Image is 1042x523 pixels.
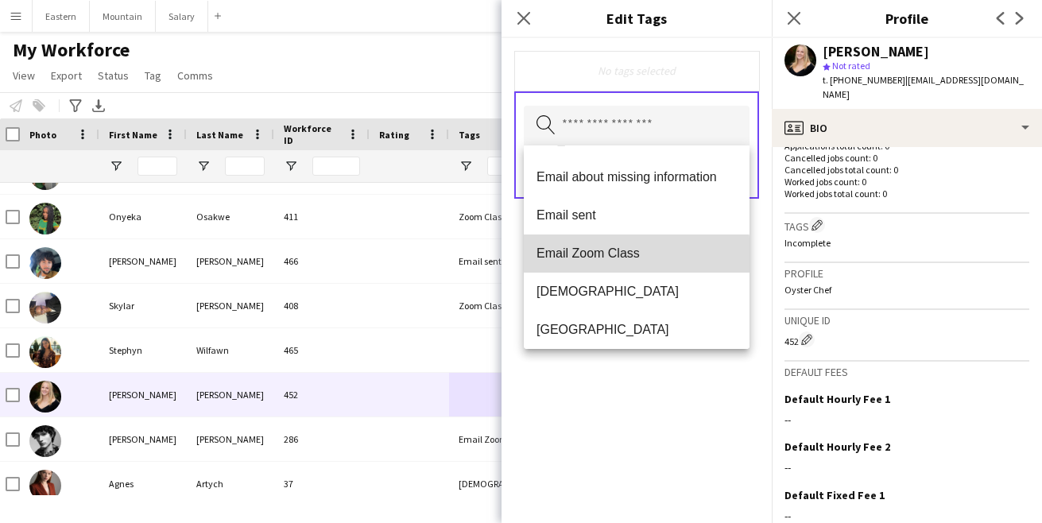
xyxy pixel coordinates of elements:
div: 452 [274,373,370,416]
input: Last Name Filter Input [225,157,265,176]
div: -- [784,460,1029,475]
div: Agnes [99,462,187,506]
div: 465 [274,328,370,372]
div: Onyeka [99,195,187,238]
div: [PERSON_NAME] [99,417,187,461]
div: [PERSON_NAME] [187,373,274,416]
p: Cancelled jobs count: 0 [784,152,1029,164]
h3: Default Hourly Fee 1 [784,392,890,406]
span: Tags [459,129,480,141]
span: Not rated [832,60,870,72]
span: Email Zoom Class [536,246,737,261]
div: 37 [274,462,370,506]
span: First Name [109,129,157,141]
div: Osakwe [187,195,274,238]
span: Email about missing information [536,169,737,184]
img: Skylar Saunders [29,292,61,323]
button: Eastern [33,1,90,32]
div: [PERSON_NAME] [187,239,274,283]
span: Rating [379,129,409,141]
span: [DEMOGRAPHIC_DATA] [536,284,737,299]
span: Comms [177,68,213,83]
a: Status [91,65,135,86]
img: Sundy Zimmermann [29,381,61,413]
h3: Default Fixed Fee 1 [784,488,885,502]
div: Zoom Class Completed [449,195,544,238]
a: Comms [171,65,219,86]
span: View [13,68,35,83]
span: t. [PHONE_NUMBER] [823,74,905,86]
div: [PERSON_NAME] [187,417,274,461]
div: Skylar [99,284,187,327]
h3: Unique ID [784,313,1029,327]
div: Artych [187,462,274,506]
h3: Tags [784,217,1029,234]
div: [PERSON_NAME] [823,45,929,59]
span: Export [51,68,82,83]
input: First Name Filter Input [138,157,177,176]
div: [PERSON_NAME] [99,373,187,416]
app-action-btn: Export XLSX [89,96,108,115]
div: Email sent [449,239,544,283]
span: [GEOGRAPHIC_DATA] [536,322,737,337]
p: Worked jobs count: 0 [784,176,1029,188]
div: Zoom Class Completed [449,284,544,327]
img: Addison Stender [29,425,61,457]
div: 466 [274,239,370,283]
div: [PERSON_NAME] [187,284,274,327]
div: 411 [274,195,370,238]
div: Bio [772,109,1042,147]
div: Stephyn [99,328,187,372]
img: Stephyn Wilfawn [29,336,61,368]
h3: Default fees [784,365,1029,379]
p: Oyster Chef [784,284,1029,296]
p: Cancelled jobs total count: 0 [784,164,1029,176]
div: 286 [274,417,370,461]
span: Tag [145,68,161,83]
div: Email Zoom Class [449,417,544,461]
p: Incomplete [784,237,1029,249]
div: [DEMOGRAPHIC_DATA], [US_STATE], Northeast, Travel Team, W2 [449,462,544,506]
div: Wilfawn [187,328,274,372]
span: Last Name [196,129,243,141]
div: 452 [784,331,1029,347]
span: My Workforce [13,38,130,62]
button: Open Filter Menu [284,159,298,173]
h3: Default Hourly Fee 2 [784,440,890,454]
img: Santiago Mejia [29,247,61,279]
input: Tags Filter Input [487,157,535,176]
div: [PERSON_NAME] [99,239,187,283]
input: Workforce ID Filter Input [312,157,360,176]
div: 408 [274,284,370,327]
span: Email sent [536,207,737,223]
a: Tag [138,65,168,86]
div: -- [784,413,1029,427]
h3: Edit Tags [502,8,772,29]
div: -- [784,509,1029,523]
h3: Profile [772,8,1042,29]
app-action-btn: Advanced filters [66,96,85,115]
button: Open Filter Menu [109,159,123,173]
a: Export [45,65,88,86]
h3: Profile [784,266,1029,281]
div: No tags selected [527,64,746,78]
span: | [EMAIL_ADDRESS][DOMAIN_NAME] [823,74,1024,100]
a: View [6,65,41,86]
img: Agnes Artych [29,470,61,502]
button: Open Filter Menu [459,159,473,173]
button: Salary [156,1,208,32]
img: Onyeka Osakwe [29,203,61,234]
span: Workforce ID [284,122,341,146]
span: Status [98,68,129,83]
button: Mountain [90,1,156,32]
button: Open Filter Menu [196,159,211,173]
p: Worked jobs total count: 0 [784,188,1029,200]
span: Photo [29,129,56,141]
